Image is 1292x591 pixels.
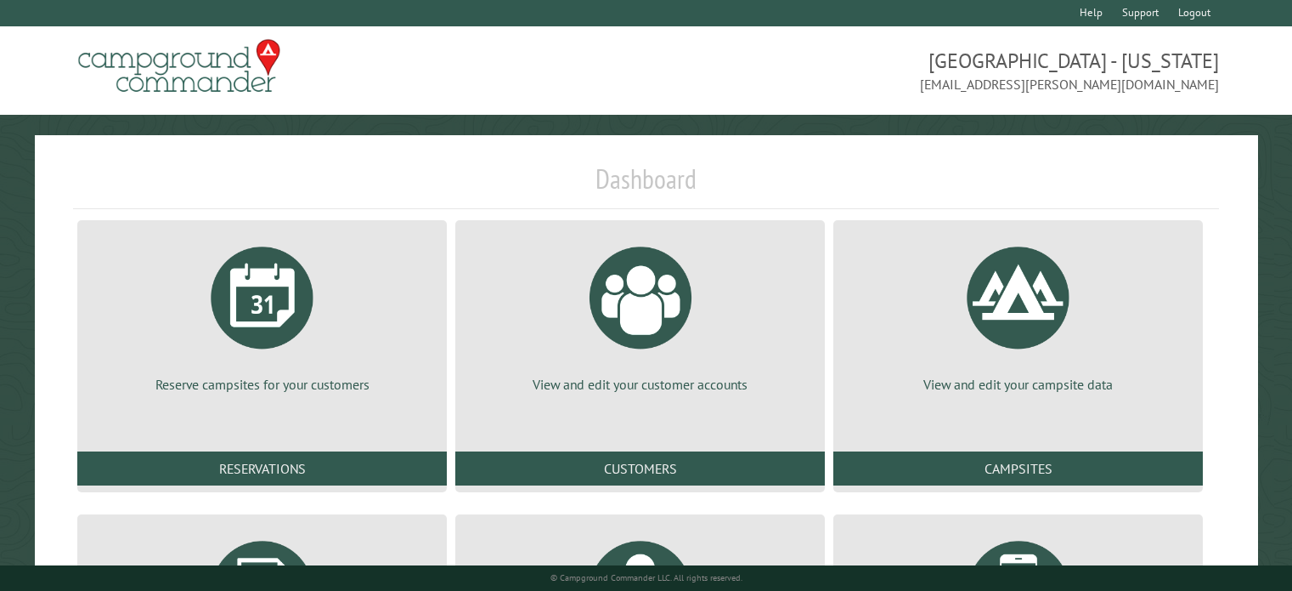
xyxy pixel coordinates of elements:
[550,572,742,583] small: © Campground Commander LLC. All rights reserved.
[854,234,1182,394] a: View and edit your campsite data
[455,452,825,486] a: Customers
[73,162,1219,209] h1: Dashboard
[854,375,1182,394] p: View and edit your campsite data
[476,375,804,394] p: View and edit your customer accounts
[77,452,447,486] a: Reservations
[73,33,285,99] img: Campground Commander
[476,234,804,394] a: View and edit your customer accounts
[646,47,1219,94] span: [GEOGRAPHIC_DATA] - [US_STATE] [EMAIL_ADDRESS][PERSON_NAME][DOMAIN_NAME]
[98,234,426,394] a: Reserve campsites for your customers
[98,375,426,394] p: Reserve campsites for your customers
[833,452,1203,486] a: Campsites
